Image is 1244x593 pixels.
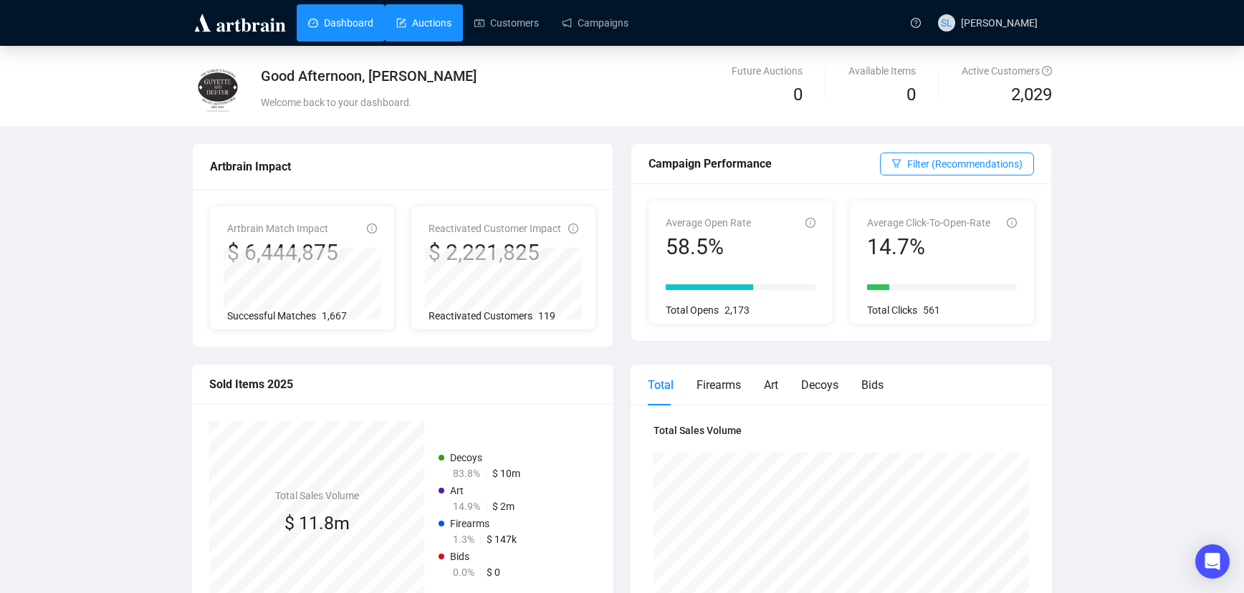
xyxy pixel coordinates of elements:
[193,64,243,114] img: guyette.jpg
[308,4,373,42] a: Dashboard
[1195,544,1230,579] div: Open Intercom Messenger
[805,218,815,228] span: info-circle
[261,95,762,110] div: Welcome back to your dashboard.
[848,63,916,79] div: Available Items
[666,217,751,228] span: Average Open Rate
[453,501,480,512] span: 14.9%
[453,468,480,479] span: 83.8%
[227,310,316,322] span: Successful Matches
[666,304,719,316] span: Total Opens
[453,567,474,578] span: 0.0%
[923,304,940,316] span: 561
[961,17,1038,29] span: [PERSON_NAME]
[275,488,359,503] h4: Total Sales Volume
[732,63,803,79] div: Future Auctions
[192,11,288,34] img: logo
[697,376,741,394] div: Firearms
[396,4,451,42] a: Auctions
[891,158,901,168] span: filter
[487,534,517,545] span: $ 147k
[429,239,561,266] div: $ 2,221,825
[1011,82,1052,109] span: 2,029
[793,85,803,105] span: 0
[429,310,532,322] span: Reactivated Customers
[801,376,838,394] div: Decoys
[648,376,674,394] div: Total
[450,518,489,529] span: Firearms
[367,223,377,233] span: info-circle
[210,158,595,175] div: Artbrain Impact
[450,452,482,463] span: Decoys
[453,534,474,545] span: 1.3%
[654,423,1029,438] h4: Total Sales Volume
[861,376,884,394] div: Bids
[227,223,328,234] span: Artbrain Match Impact
[450,551,469,562] span: Bids
[867,304,917,316] span: Total Clicks
[492,501,515,512] span: $ 2m
[666,233,751,261] div: 58.5%
[487,567,500,578] span: $ 0
[941,15,952,31] span: SL
[1007,218,1017,228] span: info-circle
[568,223,578,233] span: info-circle
[962,65,1052,77] span: Active Customers
[880,153,1034,175] button: Filter (Recommendations)
[867,217,990,228] span: Average Click-To-Open-Rate
[562,4,628,42] a: Campaigns
[538,310,555,322] span: 119
[907,156,1023,172] span: Filter (Recommendations)
[906,85,916,105] span: 0
[209,375,596,393] div: Sold Items 2025
[867,233,990,261] div: 14.7%
[764,376,778,394] div: Art
[322,310,347,322] span: 1,667
[227,239,338,266] div: $ 6,444,875
[911,18,921,28] span: question-circle
[474,4,539,42] a: Customers
[649,155,880,173] div: Campaign Performance
[492,468,520,479] span: $ 10m
[261,66,762,86] div: Good Afternoon, [PERSON_NAME]
[724,304,750,316] span: 2,173
[450,485,464,496] span: Art
[284,513,350,534] span: $ 11.8m
[1042,66,1052,76] span: question-circle
[429,223,561,234] span: Reactivated Customer Impact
